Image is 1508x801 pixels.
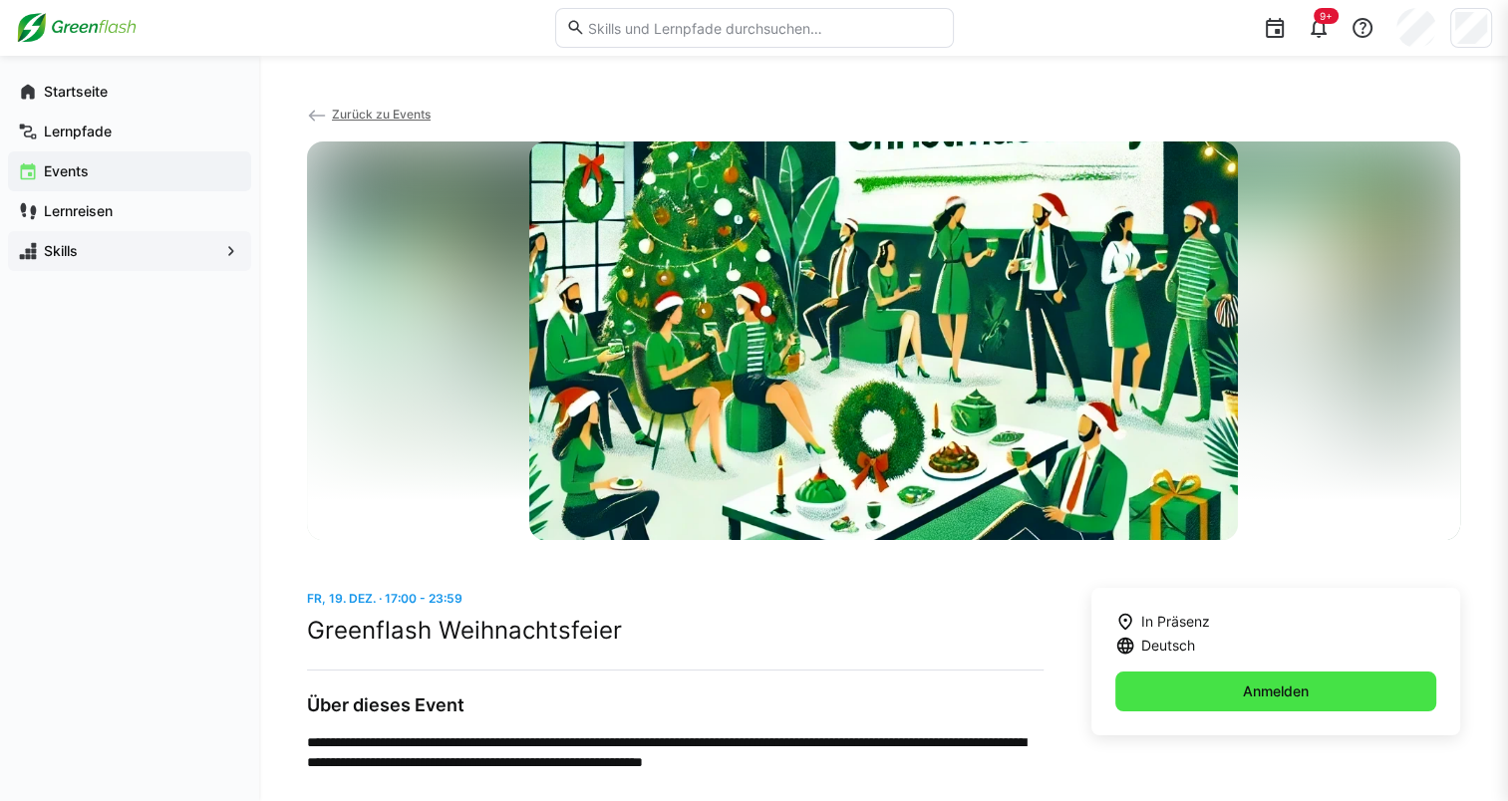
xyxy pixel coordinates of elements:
span: Zurück zu Events [332,107,431,122]
span: In Präsenz [1141,612,1210,632]
input: Skills und Lernpfade durchsuchen… [585,19,942,37]
h3: Über dieses Event [307,694,1044,716]
span: 9+ [1320,10,1333,22]
span: Deutsch [1141,636,1195,656]
span: Anmelden [1240,681,1312,701]
button: Anmelden [1115,671,1436,711]
span: Fr, 19. Dez. · 17:00 - 23:59 [307,591,462,606]
h2: Greenflash Weihnachtsfeier [307,616,1044,646]
a: Zurück zu Events [307,107,431,122]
